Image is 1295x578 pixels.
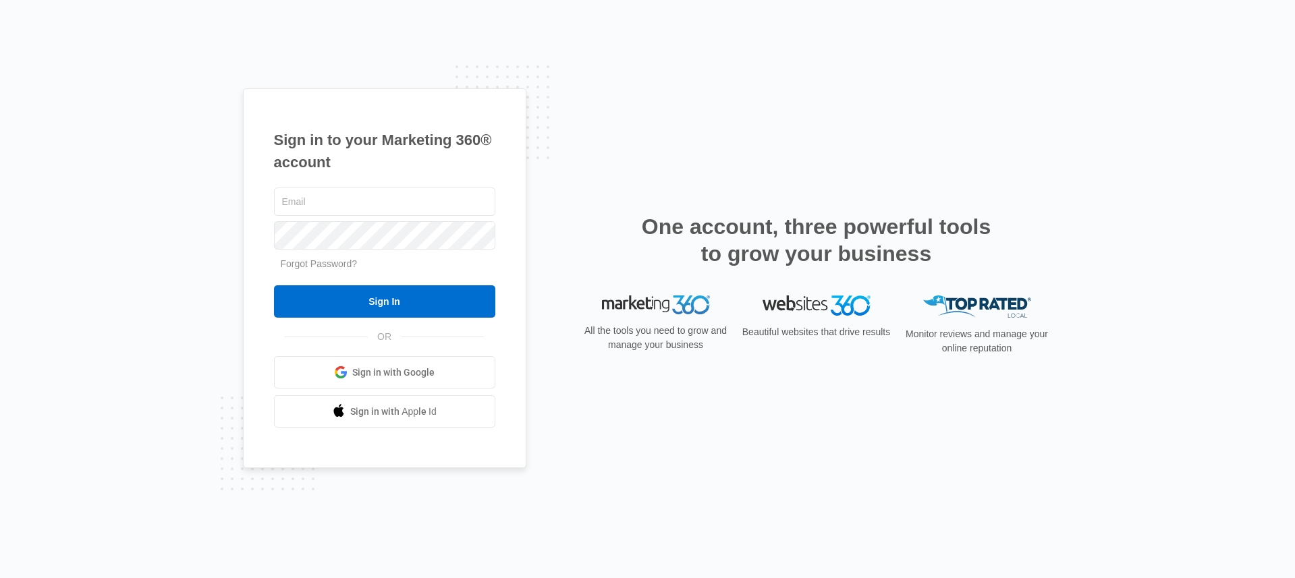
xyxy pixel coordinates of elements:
[902,327,1053,355] p: Monitor reviews and manage your online reputation
[368,330,401,344] span: OR
[274,187,495,216] input: Email
[350,405,437,419] span: Sign in with Apple Id
[638,213,995,267] h2: One account, three powerful tools to grow your business
[274,356,495,388] a: Sign in with Google
[580,324,732,352] p: All the tools you need to grow and manage your business
[741,325,892,339] p: Beautiful websites that drive results
[923,295,1031,318] img: Top Rated Local
[602,295,710,314] img: Marketing 360
[281,258,358,269] a: Forgot Password?
[352,366,435,380] span: Sign in with Google
[274,129,495,173] h1: Sign in to your Marketing 360® account
[763,295,871,315] img: Websites 360
[274,395,495,428] a: Sign in with Apple Id
[274,285,495,318] input: Sign In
